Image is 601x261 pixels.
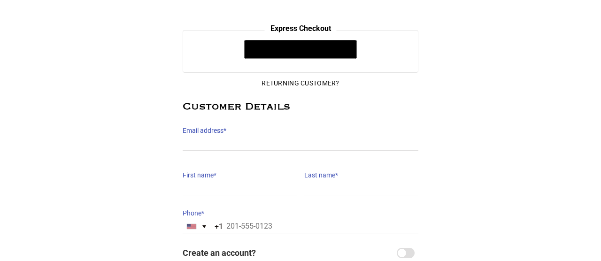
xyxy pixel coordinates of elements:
[183,220,418,233] input: 201-555-0123
[183,220,223,233] button: Selected country
[215,219,223,234] div: +1
[183,169,297,182] label: First name
[244,40,357,59] button: Pay with GPay
[183,207,418,220] label: Phone
[254,73,347,93] button: Returning Customer?
[397,248,415,258] input: Create an account?
[304,169,418,182] label: Last name
[183,101,418,113] h2: Customer Details
[183,124,418,137] label: Email address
